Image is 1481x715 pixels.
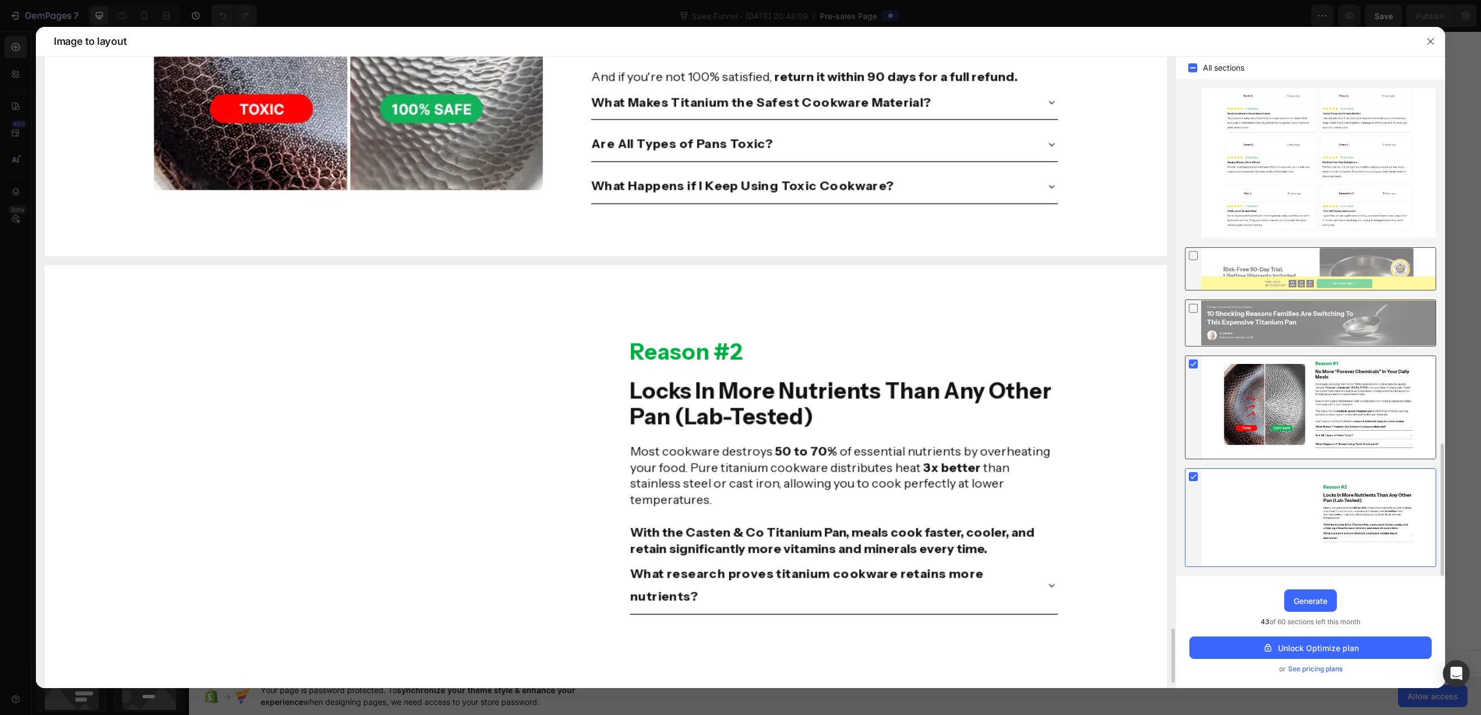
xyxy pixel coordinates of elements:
div: Generate [1294,595,1327,607]
button: Use existing page designs [532,348,659,371]
div: or [1189,663,1432,675]
div: Start building with Sections/Elements or [561,326,731,339]
div: Open Intercom Messenger [1443,660,1470,687]
span: of 60 sections left this month [1261,616,1360,628]
button: Unlock Optimize plan [1189,636,1432,659]
button: Generate [1284,589,1337,612]
span: See pricing plans [1288,663,1342,675]
button: Explore templates [666,348,761,371]
span: 43 [1261,617,1270,626]
span: Image to layout [54,35,126,48]
div: Start with Generating from URL or image [571,411,722,420]
div: Unlock Optimize plan [1262,642,1359,654]
span: All sections [1203,61,1244,75]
